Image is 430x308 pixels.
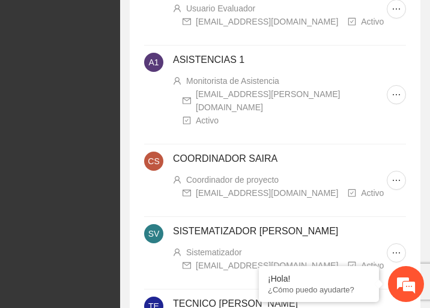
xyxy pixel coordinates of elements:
[183,261,191,270] span: mail
[348,261,356,270] span: check-square
[387,90,405,99] span: ellipsis
[183,116,191,125] span: check-square
[196,186,338,200] div: [EMAIL_ADDRESS][DOMAIN_NAME]
[148,152,159,171] span: CS
[361,259,384,272] div: Activo
[387,243,406,262] button: ellipsis
[173,4,181,13] span: user
[387,176,405,185] span: ellipsis
[348,189,356,197] span: check-square
[387,248,405,258] span: ellipsis
[6,192,229,234] textarea: Escriba su mensaje y pulse “Intro”
[361,186,384,200] div: Activo
[387,85,406,104] button: ellipsis
[196,114,219,127] div: Activo
[361,15,384,28] div: Activo
[183,17,191,26] span: mail
[387,171,406,190] button: ellipsis
[173,176,181,184] span: user
[387,4,405,14] span: ellipsis
[173,224,387,238] h4: SISTEMATIZADOR [PERSON_NAME]
[173,77,181,85] span: user
[197,6,226,35] div: Minimizar ventana de chat en vivo
[196,87,387,114] div: [EMAIL_ADDRESS][PERSON_NAME][DOMAIN_NAME]
[183,96,191,105] span: mail
[186,246,242,259] div: Sistematizador
[148,53,159,72] span: A1
[62,61,202,77] div: Chatee con nosotros ahora
[196,259,338,272] div: [EMAIL_ADDRESS][DOMAIN_NAME]
[186,2,255,15] div: Usuario Evaluador
[348,17,356,26] span: check-square
[268,285,370,294] p: ¿Cómo puedo ayudarte?
[148,224,160,243] span: SV
[268,274,370,283] div: ¡Hola!
[173,248,181,256] span: user
[186,173,279,186] div: Coordinador de proyecto
[70,92,166,213] span: Estamos en línea.
[183,189,191,197] span: mail
[186,74,279,87] div: Monitorista de Asistencia
[173,152,387,166] h4: COORDINADOR SAIRA
[196,15,338,28] div: [EMAIL_ADDRESS][DOMAIN_NAME]
[173,53,387,67] h4: ASISTENCIAS 1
